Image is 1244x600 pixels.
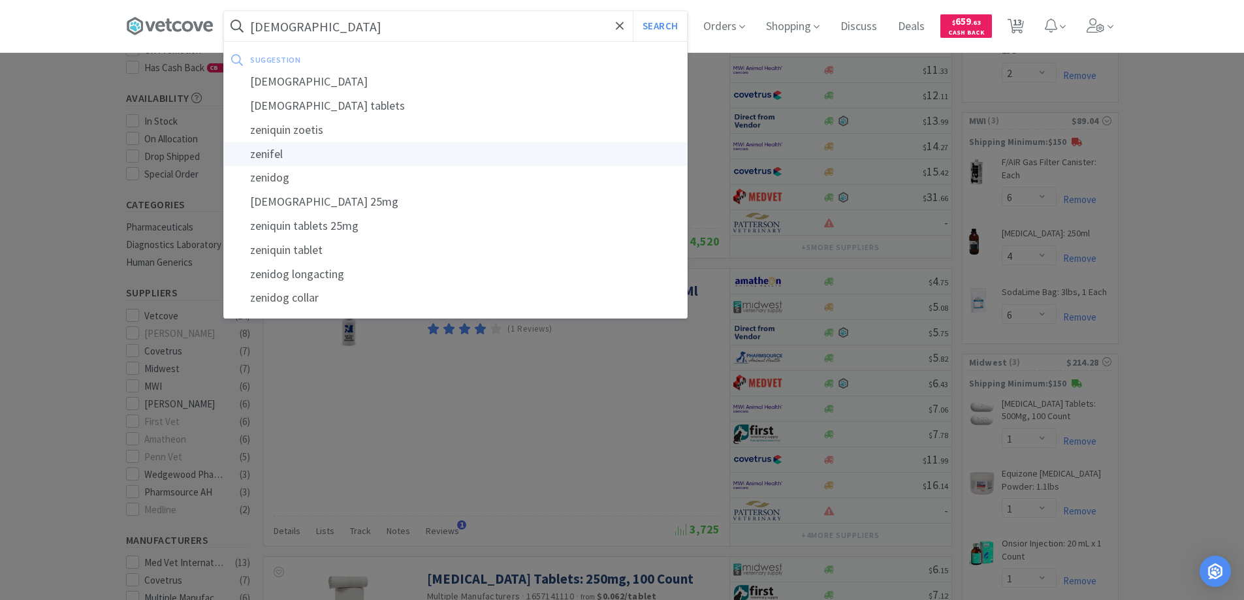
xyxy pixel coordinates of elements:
div: zenidog [224,166,687,190]
div: zeniquin zoetis [224,118,687,142]
div: Open Intercom Messenger [1200,556,1231,587]
div: zenifel [224,142,687,166]
div: [DEMOGRAPHIC_DATA] 25mg [224,190,687,214]
div: zeniquin tablets 25mg [224,214,687,238]
a: Discuss [835,21,882,33]
a: Deals [893,21,930,33]
span: Cash Back [948,29,984,38]
div: [DEMOGRAPHIC_DATA] tablets [224,94,687,118]
span: 659 [952,15,981,27]
div: zenidog longacting [224,262,687,287]
a: $659.63Cash Back [940,8,992,44]
span: . 63 [971,18,981,27]
div: [DEMOGRAPHIC_DATA] [224,70,687,94]
span: $ [952,18,955,27]
div: suggestion [250,50,490,70]
input: Search by item, sku, manufacturer, ingredient, size... [224,11,687,41]
button: Search [633,11,687,41]
div: zeniquin tablet [224,238,687,262]
div: zenidog collar [224,286,687,310]
a: 13 [1002,22,1029,34]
